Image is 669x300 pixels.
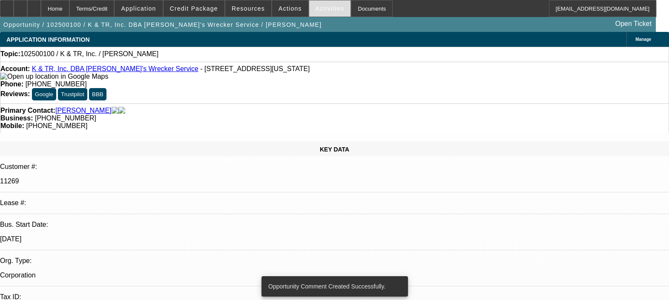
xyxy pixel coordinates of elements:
[32,65,198,72] a: K & TR, Inc. DBA [PERSON_NAME]'s Wrecker Service
[316,5,345,12] span: Activities
[35,114,96,122] span: [PHONE_NUMBER]
[635,37,651,42] span: Manage
[272,0,308,17] button: Actions
[0,73,108,80] img: Open up location in Google Maps
[115,0,162,17] button: Application
[118,107,125,114] img: linkedin-icon.png
[225,0,271,17] button: Resources
[0,80,23,88] strong: Phone:
[0,90,30,97] strong: Reviews:
[279,5,302,12] span: Actions
[32,88,56,100] button: Google
[320,146,349,153] span: KEY DATA
[232,5,265,12] span: Resources
[89,88,106,100] button: BBB
[26,122,87,129] span: [PHONE_NUMBER]
[309,0,351,17] button: Activities
[121,5,156,12] span: Application
[26,80,87,88] span: [PHONE_NUMBER]
[0,114,33,122] strong: Business:
[0,50,20,58] strong: Topic:
[3,21,322,28] span: Opportunity / 102500100 / K & TR, Inc. DBA [PERSON_NAME]'s Wrecker Service / [PERSON_NAME]
[0,65,30,72] strong: Account:
[0,122,24,129] strong: Mobile:
[612,17,655,31] a: Open Ticket
[0,107,55,114] strong: Primary Contact:
[200,65,310,72] span: - [STREET_ADDRESS][US_STATE]
[55,107,112,114] a: [PERSON_NAME]
[112,107,118,114] img: facebook-icon.png
[261,276,405,297] div: Opportunity Comment Created Successfully.
[170,5,218,12] span: Credit Package
[58,88,87,100] button: Trustpilot
[164,0,224,17] button: Credit Package
[0,73,108,80] a: View Google Maps
[20,50,158,58] span: 102500100 / K & TR, Inc. / [PERSON_NAME]
[6,36,89,43] span: APPLICATION INFORMATION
